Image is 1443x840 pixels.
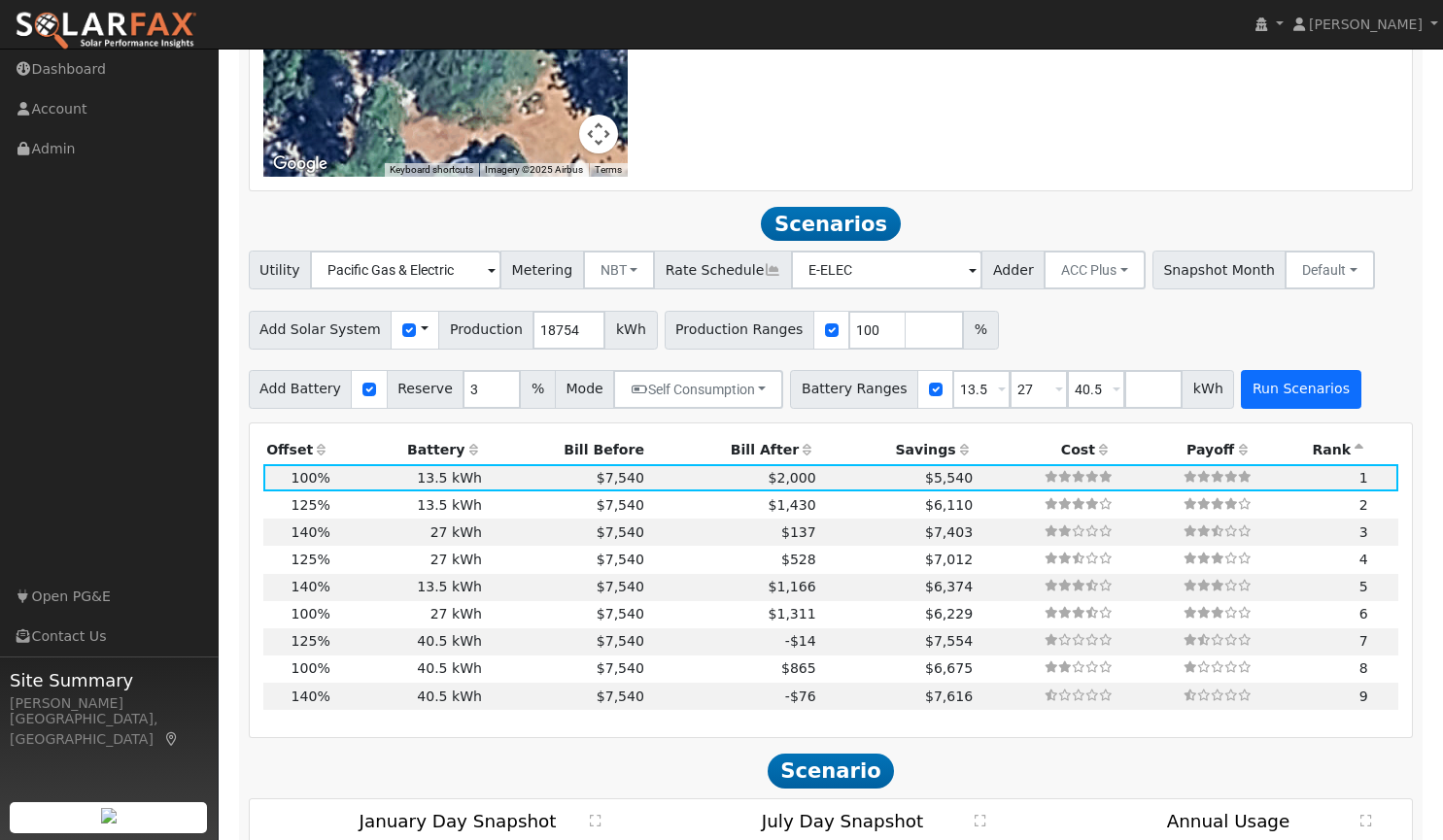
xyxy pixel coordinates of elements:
span: Cost [1061,442,1095,457]
span: 9 [1359,689,1368,704]
span: Utility [249,251,312,289]
img: Google [268,151,332,177]
span: -$14 [785,633,816,649]
span: kWh [1182,370,1234,409]
button: Self Consumption [613,370,783,409]
span: 2 [1359,497,1368,513]
span: $7,540 [597,606,644,622]
span: $6,675 [925,660,973,676]
span: Rank [1312,442,1351,457]
span: Scenarios [761,207,900,242]
th: Bill Before [486,437,648,464]
span: Site Summary [10,667,208,693]
button: Map camera controls [579,115,618,153]
text: July Day Snapshot [761,811,924,831]
span: Add Battery [249,370,353,409]
td: 27 kWh [333,519,485,546]
span: 140% [292,689,330,704]
text: January Day Snapshot [358,811,556,831]
span: Adder [981,251,1045,289]
text: Annual Usage [1167,811,1290,831]
span: Rate Schedule [654,251,792,289]
button: ACC Plus [1044,251,1146,289]
span: 140% [292,524,330,540]
span: 125% [292,497,330,513]
span: Production [438,311,533,350]
span: $6,229 [925,606,973,622]
button: Default [1285,251,1375,289]
span: % [963,311,998,350]
span: 3 [1359,524,1368,540]
span: 6 [1359,606,1368,622]
span: 100% [292,470,330,486]
span: Snapshot Month [1152,251,1287,289]
td: 13.5 kWh [333,491,485,519]
th: Battery [333,437,485,464]
span: $6,374 [925,579,973,594]
span: 5 [1359,579,1368,594]
div: [GEOGRAPHIC_DATA], [GEOGRAPHIC_DATA] [10,709,208,750]
span: Battery Ranges [790,370,918,409]
td: 40.5 kWh [333,683,485,710]
th: Offset [263,437,334,464]
span: % [520,370,555,409]
a: Terms [595,164,622,175]
span: 125% [292,552,330,567]
button: NBT [583,251,656,289]
span: $7,540 [597,552,644,567]
th: Bill After [648,437,820,464]
span: $7,012 [925,552,973,567]
span: $7,540 [597,660,644,676]
span: $137 [781,524,816,540]
img: SolarFax [15,11,197,51]
span: $5,540 [925,470,973,486]
span: Savings [895,442,955,457]
a: Open this area in Google Maps (opens a new window) [268,151,332,177]
span: $7,540 [597,470,644,486]
span: Add Solar System [249,311,393,350]
a: Map [163,731,181,747]
span: $6,110 [925,497,973,513]
td: 27 kWh [333,546,485,573]
span: $7,616 [925,689,973,704]
span: 8 [1359,660,1368,676]
span: [PERSON_NAME] [1309,17,1423,32]
span: 7 [1359,633,1368,649]
span: 140% [292,579,330,594]
span: Imagery ©2025 Airbus [485,164,583,175]
span: $2,000 [768,470,815,486]
td: 27 kWh [333,601,485,628]
span: $7,540 [597,497,644,513]
span: $528 [781,552,816,567]
span: Reserve [387,370,464,409]
span: $865 [781,660,816,676]
span: $1,430 [768,497,815,513]
span: kWh [604,311,657,350]
span: 125% [292,633,330,649]
span: $7,540 [597,689,644,704]
input: Select a Utility [310,251,501,289]
td: 13.5 kWh [333,574,485,601]
span: $1,166 [768,579,815,594]
text:  [590,814,601,827]
span: $7,403 [925,524,973,540]
span: $7,540 [597,524,644,540]
span: 4 [1359,552,1368,567]
td: 40.5 kWh [333,655,485,683]
button: Run Scenarios [1241,370,1360,409]
span: Metering [500,251,584,289]
td: 40.5 kWh [333,628,485,655]
span: Payoff [1186,442,1234,457]
span: $7,554 [925,633,973,649]
span: Scenario [768,754,895,789]
span: $1,311 [768,606,815,622]
input: Select a Rate Schedule [791,251,982,289]
text:  [975,814,986,827]
span: 100% [292,660,330,676]
button: Keyboard shortcuts [390,163,473,177]
img: retrieve [101,808,117,823]
span: 100% [292,606,330,622]
div: [PERSON_NAME] [10,693,208,714]
span: $7,540 [597,579,644,594]
td: 13.5 kWh [333,464,485,491]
